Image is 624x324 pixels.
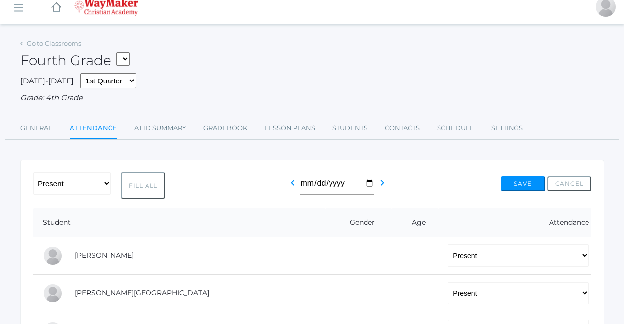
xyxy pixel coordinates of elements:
[287,181,298,191] a: chevron_left
[438,208,591,237] th: Attendance
[75,251,134,260] a: [PERSON_NAME]
[392,208,438,237] th: Age
[287,177,298,189] i: chevron_left
[491,119,523,138] a: Settings
[264,119,315,138] a: Lesson Plans
[332,119,367,138] a: Students
[385,119,420,138] a: Contacts
[203,119,247,138] a: Gradebook
[75,288,209,297] a: [PERSON_NAME][GEOGRAPHIC_DATA]
[20,119,52,138] a: General
[501,176,545,191] button: Save
[27,40,81,47] a: Go to Classrooms
[437,119,474,138] a: Schedule
[20,92,604,104] div: Grade: 4th Grade
[121,172,165,199] button: Fill All
[376,177,388,189] i: chevron_right
[134,119,186,138] a: Attd Summary
[325,208,392,237] th: Gender
[43,246,63,266] div: Emilia Diedrich
[20,76,73,85] span: [DATE]-[DATE]
[547,176,591,191] button: Cancel
[70,119,117,140] a: Attendance
[43,283,63,303] div: Lincoln Farnes
[33,208,325,237] th: Student
[376,181,388,191] a: chevron_right
[20,53,130,68] h2: Fourth Grade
